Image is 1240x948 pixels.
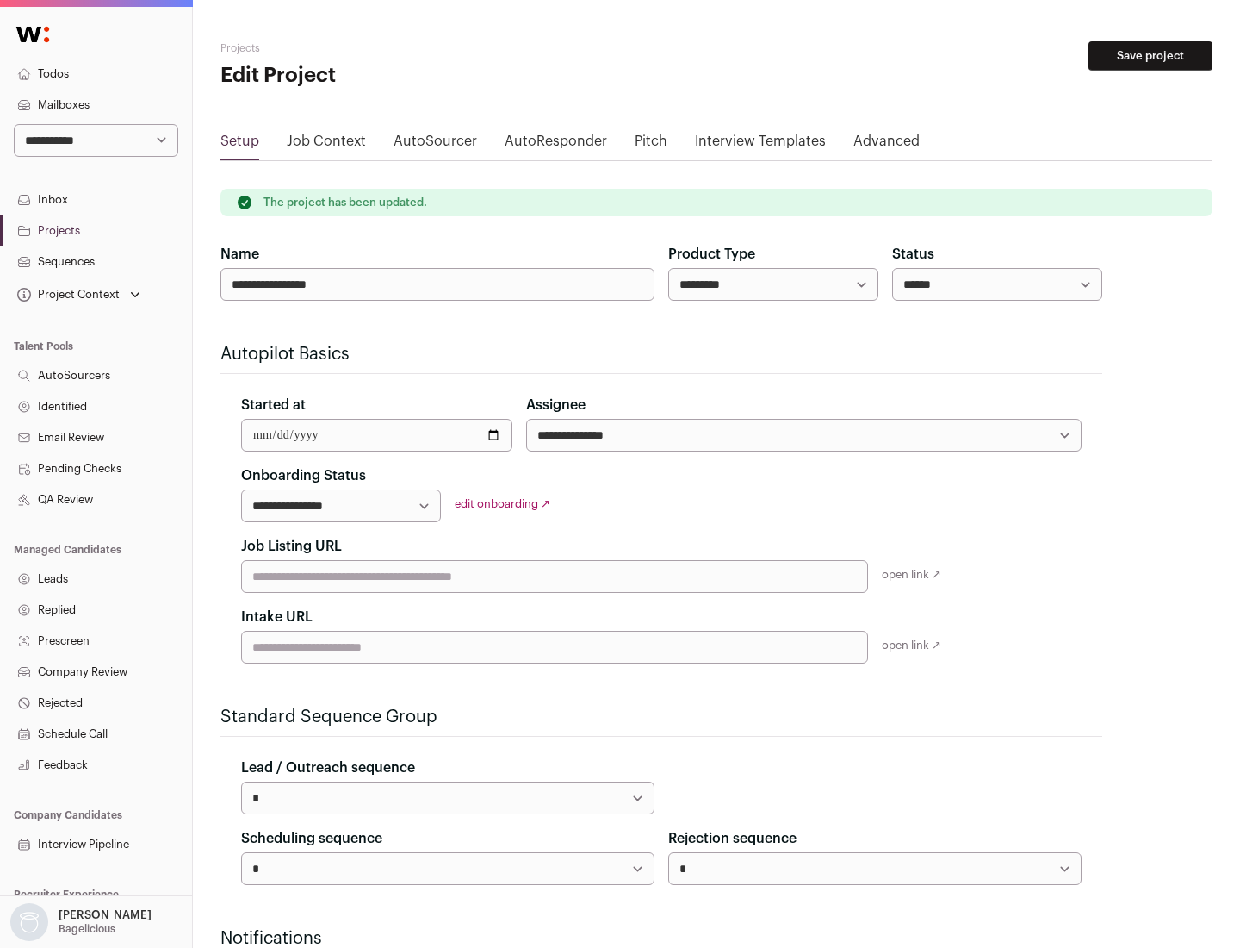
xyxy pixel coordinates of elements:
p: [PERSON_NAME] [59,908,152,922]
h2: Standard Sequence Group [220,705,1102,729]
button: Save project [1088,41,1212,71]
label: Onboarding Status [241,465,366,486]
a: Job Context [287,131,366,159]
label: Started at [241,395,306,415]
label: Rejection sequence [668,828,797,849]
label: Intake URL [241,607,313,627]
h2: Autopilot Basics [220,342,1102,366]
a: Setup [220,131,259,159]
label: Product Type [668,244,755,265]
p: Bagelicious [59,922,115,936]
label: Name [220,244,259,265]
h2: Projects [220,41,551,55]
label: Lead / Outreach sequence [241,758,415,778]
a: Advanced [853,131,920,159]
button: Open dropdown [7,903,155,941]
img: Wellfound [7,17,59,52]
label: Status [892,244,934,265]
img: nopic.png [10,903,48,941]
div: Project Context [14,288,120,302]
label: Scheduling sequence [241,828,382,849]
button: Open dropdown [14,283,144,307]
a: AutoSourcer [394,131,477,159]
a: edit onboarding ↗ [455,498,550,509]
h1: Edit Project [220,62,551,90]
a: Interview Templates [695,131,826,159]
label: Job Listing URL [241,536,342,557]
p: The project has been updated. [263,196,427,209]
a: Pitch [635,131,667,159]
label: Assignee [526,395,586,415]
a: AutoResponder [505,131,607,159]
